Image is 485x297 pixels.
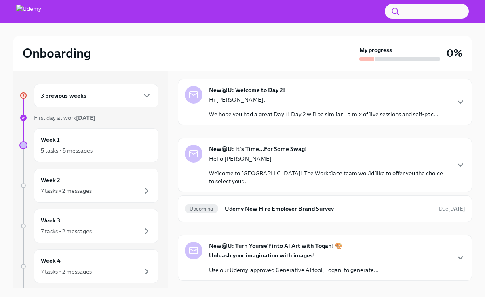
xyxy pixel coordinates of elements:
[209,242,343,250] strong: New@U: Turn Yourself into AI Art with Toqan! 🎨
[41,176,60,184] h6: Week 2
[41,216,60,225] h6: Week 3
[16,5,41,18] img: Udemy
[19,128,158,162] a: Week 15 tasks • 5 messages
[41,91,86,100] h6: 3 previous weeks
[41,227,92,235] div: 7 tasks • 2 messages
[19,114,158,122] a: First day at work[DATE]
[225,204,432,213] h6: Udemy New Hire Employer Brand Survey
[209,145,307,153] strong: New@U: It's Time...For Some Swag!
[209,155,449,163] p: Hello [PERSON_NAME]
[19,209,158,243] a: Week 37 tasks • 2 messages
[439,205,465,213] span: October 11th, 2025 04:30
[209,110,439,118] p: We hope you had a great Day 1! Day 2 will be similar—a mix of live sessions and self-pac...
[41,187,92,195] div: 7 tasks • 2 messages
[185,202,465,215] a: UpcomingUdemy New Hire Employer Brand SurveyDue[DATE]
[19,249,158,283] a: Week 47 tasks • 2 messages
[19,169,158,203] a: Week 27 tasks • 2 messages
[209,169,449,185] p: Welcome to [GEOGRAPHIC_DATA]! The Workplace team would like to offer you the choice to select you...
[448,206,465,212] strong: [DATE]
[439,206,465,212] span: Due
[41,256,61,265] h6: Week 4
[41,135,60,144] h6: Week 1
[34,114,95,121] span: First day at work
[76,114,95,121] strong: [DATE]
[209,96,439,104] p: Hi [PERSON_NAME],
[447,46,462,61] h3: 0%
[209,86,285,94] strong: New@U: Welcome to Day 2!
[359,46,392,54] strong: My progress
[41,146,93,155] div: 5 tasks • 5 messages
[41,268,92,276] div: 7 tasks • 2 messages
[209,266,379,274] p: Use our Udemy-approved Generative AI tool, Toqan, to generate...
[23,45,91,61] h2: Onboarding
[185,206,218,212] span: Upcoming
[209,252,315,259] strong: Unleash your imagination with images!
[34,84,158,107] div: 3 previous weeks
